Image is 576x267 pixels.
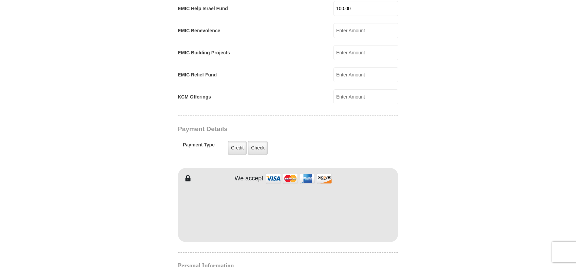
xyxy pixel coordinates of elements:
[333,67,398,82] input: Enter Amount
[235,175,264,182] h4: We accept
[178,27,220,34] label: EMIC Benevolence
[178,49,230,56] label: EMIC Building Projects
[228,141,247,155] label: Credit
[183,142,215,151] h5: Payment Type
[248,141,268,155] label: Check
[178,5,228,12] label: EMIC Help Israel Fund
[333,1,398,16] input: Enter Amount
[178,71,217,78] label: EMIC Relief Fund
[333,45,398,60] input: Enter Amount
[178,93,211,101] label: KCM Offerings
[333,23,398,38] input: Enter Amount
[265,171,333,186] img: credit cards accepted
[333,89,398,104] input: Enter Amount
[178,125,351,133] h3: Payment Details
